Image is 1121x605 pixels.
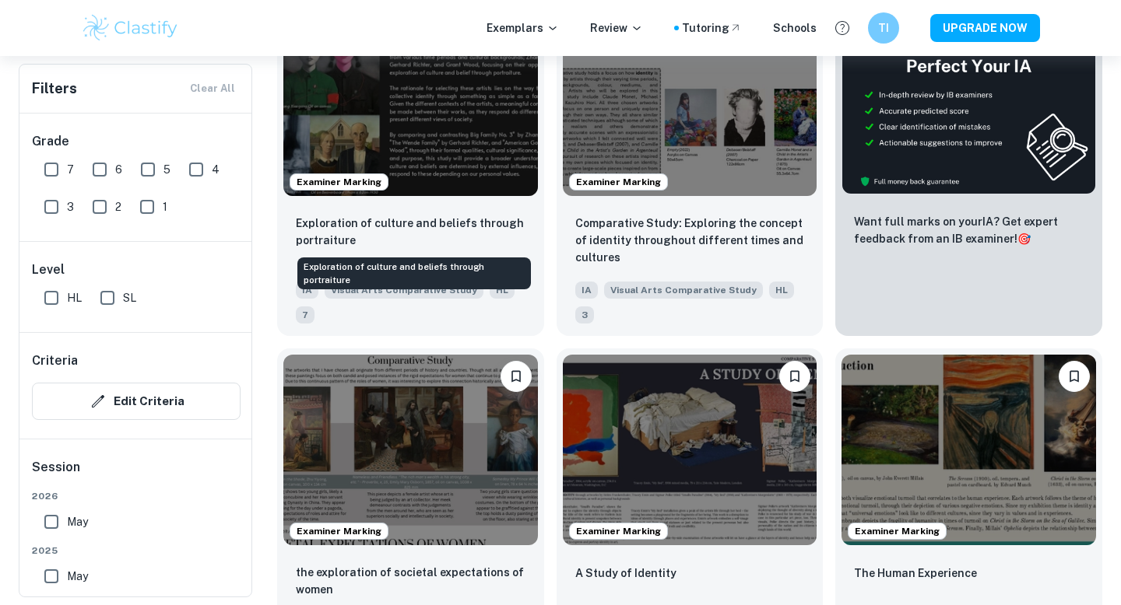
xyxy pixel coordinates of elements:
[1059,361,1090,392] button: Bookmark
[769,282,794,299] span: HL
[604,282,763,299] span: Visual Arts Comparative Study
[779,361,810,392] button: Bookmark
[32,351,78,370] h6: Criteria
[67,161,74,178] span: 7
[163,198,167,215] span: 1
[290,175,388,189] span: Examiner Marking
[32,78,77,100] h6: Filters
[570,524,667,538] span: Examiner Marking
[682,19,742,37] a: Tutoring
[81,12,180,44] img: Clastify logo
[849,524,946,538] span: Examiner Marking
[283,5,538,196] img: Visual Arts Comparative Study IA example thumbnail: Exploration of culture and beliefs throu
[32,489,241,503] span: 2026
[32,261,241,279] h6: Level
[854,565,977,582] p: The Human Experience
[575,306,594,323] span: 3
[115,198,121,215] span: 2
[868,12,899,44] button: TI
[590,19,643,37] p: Review
[487,19,559,37] p: Exemplars
[575,565,676,582] p: A Study of Identity
[296,564,525,598] p: the exploration of societal expectations of women
[67,568,88,585] span: May
[501,361,532,392] button: Bookmark
[842,355,1096,545] img: Visual Arts Comparative Study IA example thumbnail: The Human Experience
[163,161,170,178] span: 5
[875,19,893,37] h6: TI
[563,5,817,196] img: Visual Arts Comparative Study IA example thumbnail: Comparative Study: Exploring the concept
[296,215,525,249] p: Exploration of culture and beliefs through portraiture
[297,257,531,289] div: Exploration of culture and beliefs through portraiture
[563,355,817,545] img: Visual Arts Comparative Study IA example thumbnail: A Study of Identity
[32,544,241,558] span: 2025
[296,306,315,323] span: 7
[854,213,1084,247] p: Want full marks on your IA ? Get expert feedback from an IB examiner!
[32,458,241,489] h6: Session
[123,289,136,306] span: SL
[930,14,1040,42] button: UPGRADE NOW
[290,524,388,538] span: Examiner Marking
[212,161,220,178] span: 4
[829,15,856,41] button: Help and Feedback
[32,132,241,151] h6: Grade
[115,161,122,178] span: 6
[283,355,538,545] img: Visual Arts Comparative Study IA example thumbnail: the exploration of societal expectations
[575,282,598,299] span: IA
[842,5,1096,194] img: Thumbnail
[570,175,667,189] span: Examiner Marking
[773,19,817,37] a: Schools
[32,383,241,420] button: Edit Criteria
[67,289,82,306] span: HL
[67,198,74,215] span: 3
[67,513,88,530] span: May
[575,215,805,266] p: Comparative Study: Exploring the concept of identity throughout different times and cultures
[1017,233,1031,245] span: 🎯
